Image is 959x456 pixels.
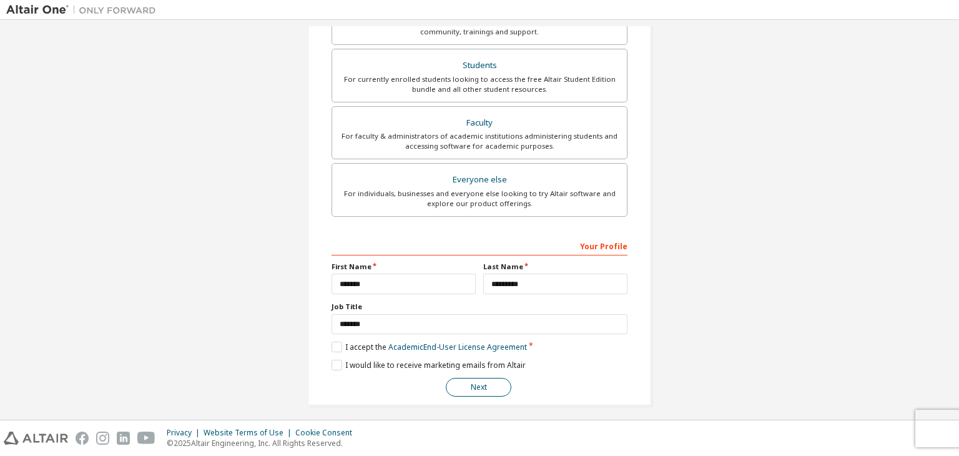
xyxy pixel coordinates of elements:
label: Job Title [332,302,627,312]
div: For individuals, businesses and everyone else looking to try Altair software and explore our prod... [340,189,619,209]
div: For currently enrolled students looking to access the free Altair Student Edition bundle and all ... [340,74,619,94]
img: Altair One [6,4,162,16]
div: Website Terms of Use [204,428,295,438]
img: linkedin.svg [117,432,130,445]
div: Privacy [167,428,204,438]
button: Next [446,378,511,397]
div: For faculty & administrators of academic institutions administering students and accessing softwa... [340,131,619,151]
label: I accept the [332,342,527,352]
label: I would like to receive marketing emails from Altair [332,360,526,370]
div: Your Profile [332,235,627,255]
img: instagram.svg [96,432,109,445]
a: Academic End-User License Agreement [388,342,527,352]
div: Students [340,57,619,74]
img: youtube.svg [137,432,155,445]
img: facebook.svg [76,432,89,445]
div: Everyone else [340,171,619,189]
div: For existing customers looking to access software downloads, HPC resources, community, trainings ... [340,17,619,37]
img: altair_logo.svg [4,432,68,445]
p: © 2025 Altair Engineering, Inc. All Rights Reserved. [167,438,360,449]
label: First Name [332,262,476,272]
div: Cookie Consent [295,428,360,438]
div: Faculty [340,114,619,132]
label: Last Name [483,262,627,272]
